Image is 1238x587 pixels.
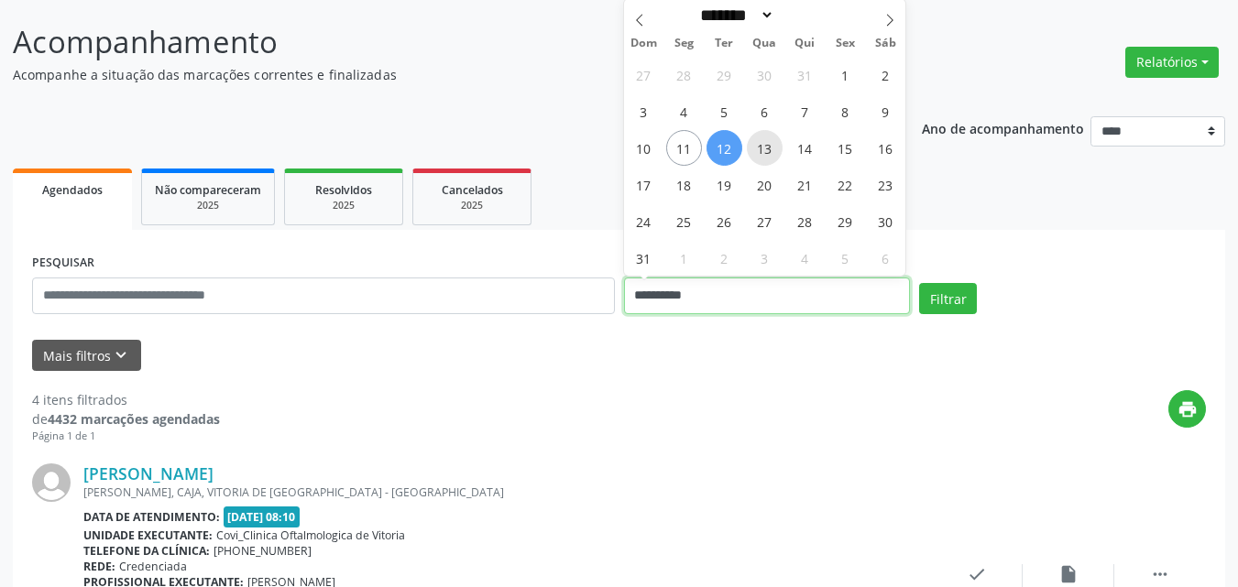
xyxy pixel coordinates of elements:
[214,543,312,559] span: [PHONE_NUMBER]
[83,543,210,559] b: Telefone da clínica:
[32,429,220,444] div: Página 1 de 1
[868,130,904,166] span: Agosto 16, 2025
[707,57,742,92] span: Julho 29, 2025
[32,249,94,277] label: PESQUISAR
[922,116,1084,139] p: Ano de acompanhamento
[626,93,662,129] span: Agosto 3, 2025
[787,203,823,239] span: Agosto 28, 2025
[1125,47,1219,78] button: Relatórios
[83,484,931,500] div: [PERSON_NAME], CAJA, VITORIA DE [GEOGRAPHIC_DATA] - [GEOGRAPHIC_DATA]
[747,93,783,129] span: Agosto 6, 2025
[83,559,115,574] b: Rede:
[707,167,742,202] span: Agosto 19, 2025
[774,5,835,25] input: Year
[224,506,301,527] span: [DATE] 08:10
[747,203,783,239] span: Agosto 27, 2025
[919,283,977,314] button: Filtrar
[707,93,742,129] span: Agosto 5, 2025
[707,130,742,166] span: Agosto 12, 2025
[32,409,220,429] div: de
[707,203,742,239] span: Agosto 26, 2025
[784,38,825,49] span: Qui
[111,345,131,365] i: keyboard_arrow_down
[1168,390,1206,428] button: print
[442,182,503,198] span: Cancelados
[155,182,261,198] span: Não compareceram
[787,240,823,276] span: Setembro 4, 2025
[663,38,704,49] span: Seg
[83,527,213,543] b: Unidade executante:
[747,130,783,166] span: Agosto 13, 2025
[865,38,905,49] span: Sáb
[626,203,662,239] span: Agosto 24, 2025
[707,240,742,276] span: Setembro 2, 2025
[747,167,783,202] span: Agosto 20, 2025
[666,57,702,92] span: Julho 28, 2025
[119,559,187,574] span: Credenciada
[626,167,662,202] span: Agosto 17, 2025
[666,240,702,276] span: Setembro 1, 2025
[868,203,904,239] span: Agosto 30, 2025
[868,167,904,202] span: Agosto 23, 2025
[827,240,863,276] span: Setembro 5, 2025
[747,57,783,92] span: Julho 30, 2025
[744,38,784,49] span: Qua
[426,199,518,212] div: 2025
[666,130,702,166] span: Agosto 11, 2025
[626,130,662,166] span: Agosto 10, 2025
[666,203,702,239] span: Agosto 25, 2025
[787,167,823,202] span: Agosto 21, 2025
[666,167,702,202] span: Agosto 18, 2025
[827,57,863,92] span: Agosto 1, 2025
[216,527,405,543] span: Covi_Clinica Oftalmologica de Vitoria
[695,5,775,25] select: Month
[298,199,389,212] div: 2025
[32,463,71,502] img: img
[315,182,372,198] span: Resolvidos
[13,19,861,65] p: Acompanhamento
[626,57,662,92] span: Julho 27, 2025
[787,130,823,166] span: Agosto 14, 2025
[827,93,863,129] span: Agosto 8, 2025
[626,240,662,276] span: Agosto 31, 2025
[32,390,220,409] div: 4 itens filtrados
[1058,564,1079,584] i: insert_drive_file
[868,240,904,276] span: Setembro 6, 2025
[787,93,823,129] span: Agosto 7, 2025
[83,509,220,525] b: Data de atendimento:
[747,240,783,276] span: Setembro 3, 2025
[787,57,823,92] span: Julho 31, 2025
[32,340,141,372] button: Mais filtroskeyboard_arrow_down
[83,463,214,484] a: [PERSON_NAME]
[827,167,863,202] span: Agosto 22, 2025
[13,65,861,84] p: Acompanhe a situação das marcações correntes e finalizadas
[42,182,103,198] span: Agendados
[624,38,664,49] span: Dom
[967,564,987,584] i: check
[827,203,863,239] span: Agosto 29, 2025
[868,93,904,129] span: Agosto 9, 2025
[1150,564,1170,584] i: 
[827,130,863,166] span: Agosto 15, 2025
[155,199,261,212] div: 2025
[48,410,220,428] strong: 4432 marcações agendadas
[868,57,904,92] span: Agosto 2, 2025
[704,38,744,49] span: Ter
[825,38,865,49] span: Sex
[666,93,702,129] span: Agosto 4, 2025
[1178,399,1198,419] i: print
